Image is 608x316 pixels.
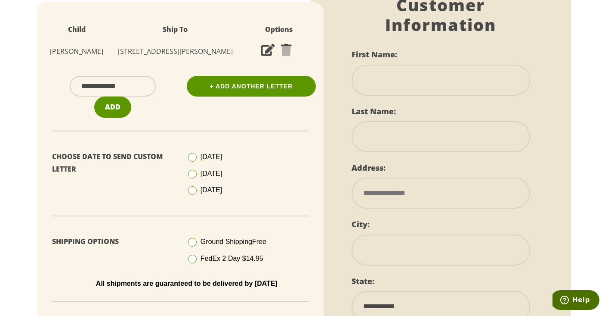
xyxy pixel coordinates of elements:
[46,19,108,40] th: Child
[108,40,243,63] td: [STREET_ADDRESS][PERSON_NAME]
[94,97,131,118] button: Add
[201,238,266,245] span: Ground Shipping
[108,19,243,40] th: Ship To
[59,280,315,288] p: All shipments are guaranteed to be delivered by [DATE]
[187,76,316,97] a: + Add Another Letter
[105,102,120,112] span: Add
[201,255,263,262] span: FedEx 2 Day $14.95
[352,106,396,116] label: Last Name:
[352,219,370,229] label: City:
[201,153,222,160] span: [DATE]
[201,186,222,194] span: [DATE]
[552,290,599,312] iframe: Opens a widget where you can find more information
[352,276,374,286] label: State:
[352,163,386,173] label: Address:
[52,150,174,175] p: Choose Date To Send Custom Letter
[352,49,397,59] label: First Name:
[52,235,174,248] p: Shipping Options
[46,40,108,63] td: [PERSON_NAME]
[201,170,222,177] span: [DATE]
[242,19,315,40] th: Options
[252,238,266,245] span: Free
